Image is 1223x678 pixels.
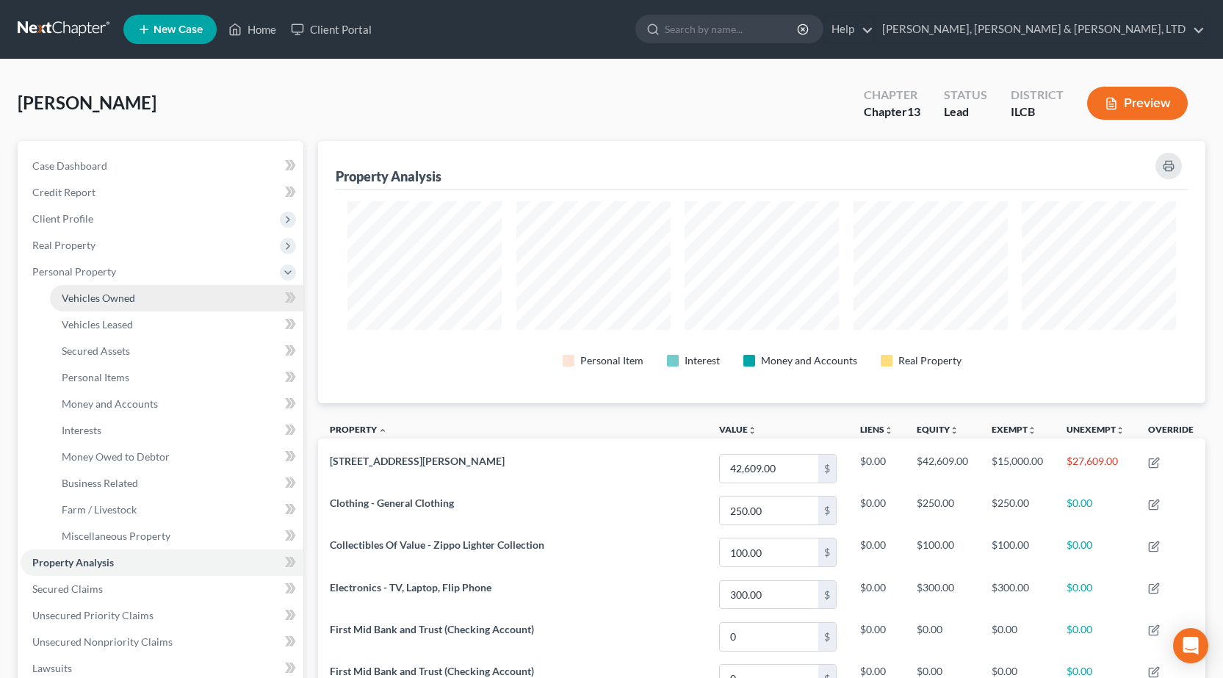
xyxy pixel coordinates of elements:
[330,455,505,467] span: [STREET_ADDRESS][PERSON_NAME]
[50,285,303,311] a: Vehicles Owned
[330,623,534,635] span: First Mid Bank and Trust (Checking Account)
[720,538,818,566] input: 0.00
[980,447,1055,489] td: $15,000.00
[905,616,980,657] td: $0.00
[32,265,116,278] span: Personal Property
[18,92,156,113] span: [PERSON_NAME]
[720,455,818,483] input: 0.00
[21,576,303,602] a: Secured Claims
[905,447,980,489] td: $42,609.00
[21,549,303,576] a: Property Analysis
[824,16,873,43] a: Help
[32,212,93,225] span: Client Profile
[32,186,95,198] span: Credit Report
[944,104,987,120] div: Lead
[950,426,959,435] i: unfold_more
[818,455,836,483] div: $
[905,532,980,574] td: $100.00
[21,179,303,206] a: Credit Report
[848,490,905,532] td: $0.00
[761,353,857,368] div: Money and Accounts
[898,353,962,368] div: Real Property
[21,629,303,655] a: Unsecured Nonpriority Claims
[719,424,757,435] a: Valueunfold_more
[32,662,72,674] span: Lawsuits
[992,424,1036,435] a: Exemptunfold_more
[1116,426,1125,435] i: unfold_more
[1055,490,1136,532] td: $0.00
[32,583,103,595] span: Secured Claims
[62,424,101,436] span: Interests
[665,15,799,43] input: Search by name...
[50,364,303,391] a: Personal Items
[62,397,158,410] span: Money and Accounts
[330,497,454,509] span: Clothing - General Clothing
[62,477,138,489] span: Business Related
[720,623,818,651] input: 0.00
[685,353,720,368] div: Interest
[720,581,818,609] input: 0.00
[32,239,95,251] span: Real Property
[864,87,920,104] div: Chapter
[378,426,387,435] i: expand_less
[330,538,544,551] span: Collectibles Of Value - Zippo Lighter Collection
[818,623,836,651] div: $
[875,16,1205,43] a: [PERSON_NAME], [PERSON_NAME] & [PERSON_NAME], LTD
[748,426,757,435] i: unfold_more
[980,574,1055,616] td: $300.00
[32,159,107,172] span: Case Dashboard
[50,311,303,338] a: Vehicles Leased
[62,292,135,304] span: Vehicles Owned
[50,470,303,497] a: Business Related
[62,503,137,516] span: Farm / Livestock
[860,424,893,435] a: Liensunfold_more
[1067,424,1125,435] a: Unexemptunfold_more
[944,87,987,104] div: Status
[336,167,441,185] div: Property Analysis
[50,391,303,417] a: Money and Accounts
[1087,87,1188,120] button: Preview
[1055,447,1136,489] td: $27,609.00
[50,444,303,470] a: Money Owed to Debtor
[980,532,1055,574] td: $100.00
[917,424,959,435] a: Equityunfold_more
[50,417,303,444] a: Interests
[848,616,905,657] td: $0.00
[818,581,836,609] div: $
[907,104,920,118] span: 13
[330,665,534,677] span: First Mid Bank and Trust (Checking Account)
[32,635,173,648] span: Unsecured Nonpriority Claims
[1173,628,1208,663] div: Open Intercom Messenger
[21,602,303,629] a: Unsecured Priority Claims
[50,497,303,523] a: Farm / Livestock
[720,497,818,524] input: 0.00
[1055,574,1136,616] td: $0.00
[864,104,920,120] div: Chapter
[1055,532,1136,574] td: $0.00
[62,345,130,357] span: Secured Assets
[848,532,905,574] td: $0.00
[905,574,980,616] td: $300.00
[848,574,905,616] td: $0.00
[1136,415,1205,448] th: Override
[62,371,129,383] span: Personal Items
[818,497,836,524] div: $
[848,447,905,489] td: $0.00
[1011,104,1064,120] div: ILCB
[1028,426,1036,435] i: unfold_more
[62,318,133,331] span: Vehicles Leased
[32,609,154,621] span: Unsecured Priority Claims
[32,556,114,569] span: Property Analysis
[980,490,1055,532] td: $250.00
[284,16,379,43] a: Client Portal
[905,490,980,532] td: $250.00
[1055,616,1136,657] td: $0.00
[980,616,1055,657] td: $0.00
[154,24,203,35] span: New Case
[62,450,170,463] span: Money Owed to Debtor
[221,16,284,43] a: Home
[330,581,491,594] span: Electronics - TV, Laptop, Flip Phone
[62,530,170,542] span: Miscellaneous Property
[884,426,893,435] i: unfold_more
[50,523,303,549] a: Miscellaneous Property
